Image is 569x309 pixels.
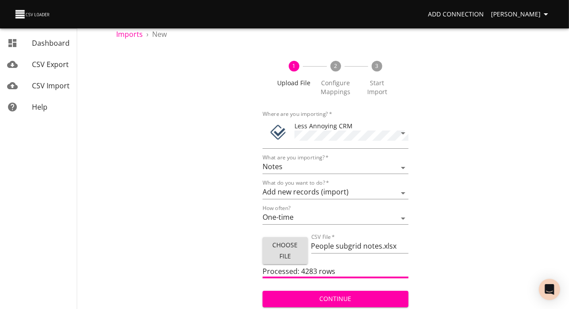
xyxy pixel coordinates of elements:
[270,293,402,305] span: Continue
[487,6,555,23] button: [PERSON_NAME]
[263,237,308,264] button: Choose File
[263,155,329,160] label: What are you importing?
[263,206,291,211] label: How often?
[360,79,394,96] span: Start Import
[152,29,167,39] span: New
[428,9,484,20] span: Add Connection
[270,240,301,261] span: Choose File
[334,62,337,70] text: 2
[318,79,353,96] span: Configure Mappings
[32,102,47,112] span: Help
[270,123,287,141] div: Tool
[311,234,335,240] label: CSV File
[32,59,69,69] span: CSV Export
[270,123,287,141] img: Less Annoying CRM
[263,266,335,276] span: Processed: 4283 rows
[376,62,379,70] text: 3
[116,29,143,39] a: Imports
[294,122,353,130] span: Less Annoying CRM
[277,79,311,87] span: Upload File
[32,81,70,91] span: CSV Import
[32,38,70,48] span: Dashboard
[263,111,332,117] label: Where are you importing?
[146,29,149,40] li: ›
[491,9,551,20] span: [PERSON_NAME]
[263,291,409,307] button: Continue
[424,6,487,23] a: Add Connection
[263,180,329,186] label: What do you want to do?
[292,62,295,70] text: 1
[539,279,560,300] div: Open Intercom Messenger
[263,118,409,149] div: ToolLess Annoying CRM
[14,8,51,20] img: CSV Loader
